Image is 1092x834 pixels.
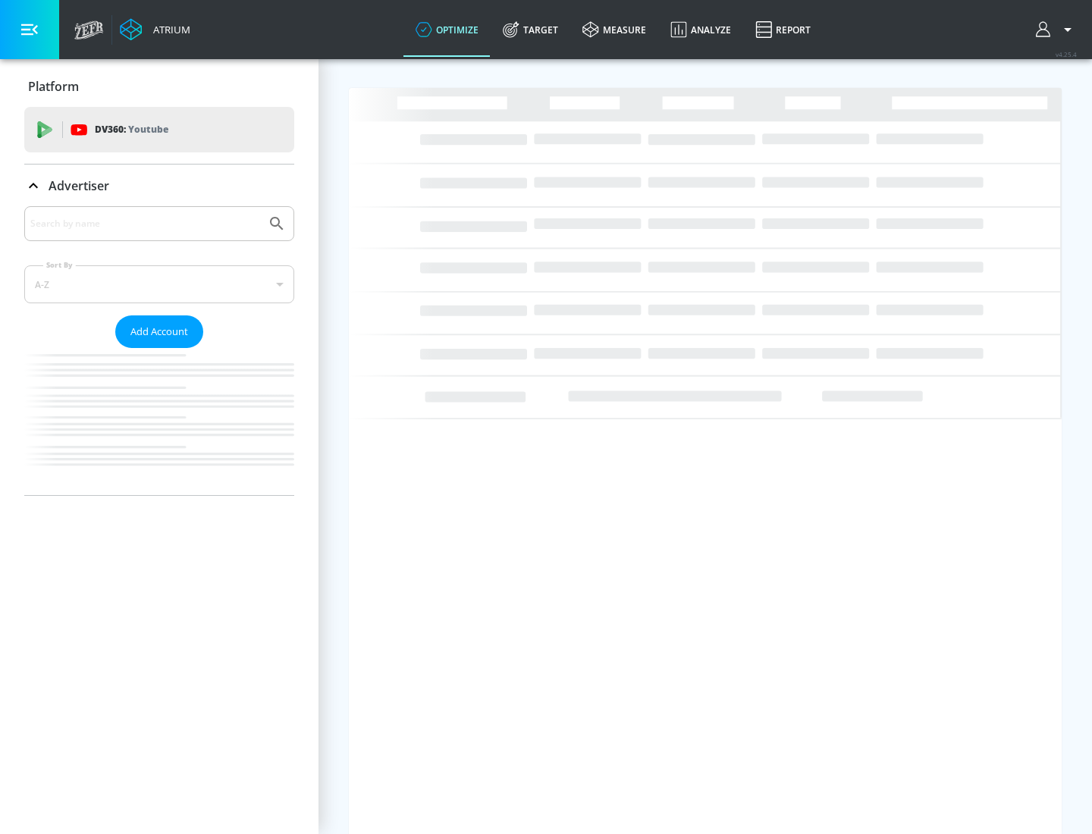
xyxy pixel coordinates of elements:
div: Atrium [147,23,190,36]
a: Target [491,2,570,57]
p: Advertiser [49,177,109,194]
label: Sort By [43,260,76,270]
p: Youtube [128,121,168,137]
a: Analyze [658,2,743,57]
div: DV360: Youtube [24,107,294,152]
p: Platform [28,78,79,95]
input: Search by name [30,214,260,234]
span: v 4.25.4 [1056,50,1077,58]
nav: list of Advertiser [24,348,294,495]
div: Advertiser [24,165,294,207]
div: Platform [24,65,294,108]
div: Advertiser [24,206,294,495]
div: A-Z [24,265,294,303]
button: Add Account [115,315,203,348]
a: Atrium [120,18,190,41]
a: Report [743,2,823,57]
p: DV360: [95,121,168,138]
a: optimize [403,2,491,57]
span: Add Account [130,323,188,340]
a: measure [570,2,658,57]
